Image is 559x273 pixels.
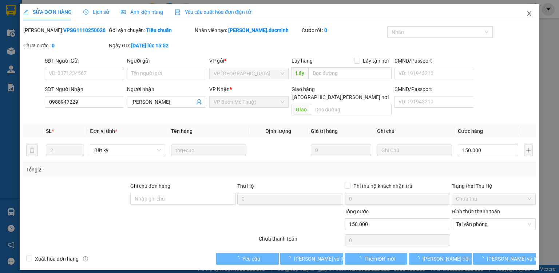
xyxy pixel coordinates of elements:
[294,255,392,263] span: [PERSON_NAME] và [PERSON_NAME] hàng
[302,26,386,34] div: Cước rồi :
[234,256,242,261] span: loading
[109,26,193,34] div: Gói vận chuyển:
[214,96,284,107] span: VP Buôn Mê Thuột
[292,86,315,92] span: Giao hàng
[45,85,124,93] div: SĐT Người Nhận
[127,57,206,65] div: Người gửi
[526,11,532,16] span: close
[280,253,343,265] button: [PERSON_NAME] và [PERSON_NAME] hàng
[311,104,392,115] input: Dọc đường
[519,4,539,24] button: Close
[146,27,172,33] b: Tiêu chuẩn
[109,41,193,50] div: Ngày GD:
[209,57,289,65] div: VP gửi
[209,86,230,92] span: VP Nhận
[395,57,474,65] div: CMND/Passport
[324,27,327,33] b: 0
[377,145,452,156] input: Ghi Chú
[456,219,531,230] span: Tại văn phòng
[356,256,364,261] span: loading
[360,57,392,65] span: Lấy tận nơi
[473,253,536,265] button: [PERSON_NAME] và In
[23,41,107,50] div: Chưa cước :
[23,9,28,15] span: edit
[32,255,82,263] span: Xuất hóa đơn hàng
[216,253,279,265] button: Yêu cầu
[415,256,423,261] span: loading
[364,255,395,263] span: Thêm ĐH mới
[350,182,415,190] span: Phí thu hộ khách nhận trả
[237,183,254,189] span: Thu Hộ
[458,128,483,134] span: Cước hàng
[258,235,344,248] div: Chưa thanh toán
[452,182,536,190] div: Trạng thái Thu Hộ
[292,67,308,79] span: Lấy
[121,9,126,15] span: picture
[345,209,369,214] span: Tổng cước
[63,27,106,33] b: VPSG1110250026
[214,68,284,79] span: VP Sài Gòn
[130,183,170,189] label: Ghi chú đơn hàng
[195,26,300,34] div: Nhân viên tạo:
[242,255,260,263] span: Yêu cầu
[83,256,88,261] span: info-circle
[311,145,371,156] input: 0
[171,145,246,156] input: VD: Bàn, Ghế
[196,99,202,105] span: user-add
[289,93,392,101] span: [GEOGRAPHIC_DATA][PERSON_NAME] nơi
[127,85,206,93] div: Người nhận
[395,85,474,93] div: CMND/Passport
[228,27,289,33] b: [PERSON_NAME].ducminh
[292,58,313,64] span: Lấy hàng
[83,9,109,15] span: Lịch sử
[286,256,294,261] span: loading
[131,43,169,48] b: [DATE] lúc 15:52
[452,209,500,214] label: Hình thức thanh toán
[46,128,52,134] span: SL
[52,43,55,48] b: 0
[487,255,538,263] span: [PERSON_NAME] và In
[374,124,455,138] th: Ghi chú
[308,67,392,79] input: Dọc đường
[479,256,487,261] span: loading
[45,57,124,65] div: SĐT Người Gửi
[292,104,311,115] span: Giao
[26,145,38,156] button: delete
[175,9,181,15] img: icon
[311,128,338,134] span: Giá trị hàng
[423,255,469,263] span: [PERSON_NAME] đổi
[83,9,88,15] span: clock-circle
[23,9,72,15] span: SỬA ĐƠN HÀNG
[265,128,291,134] span: Định lượng
[23,26,107,34] div: [PERSON_NAME]:
[175,9,251,15] span: Yêu cầu xuất hóa đơn điện tử
[94,145,160,156] span: Bất kỳ
[90,128,117,134] span: Đơn vị tính
[121,9,163,15] span: Ảnh kiện hàng
[130,193,236,205] input: Ghi chú đơn hàng
[409,253,472,265] button: [PERSON_NAME] đổi
[456,193,531,204] span: Chưa thu
[171,128,193,134] span: Tên hàng
[524,145,533,156] button: plus
[345,253,408,265] button: Thêm ĐH mới
[26,166,216,174] div: Tổng: 2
